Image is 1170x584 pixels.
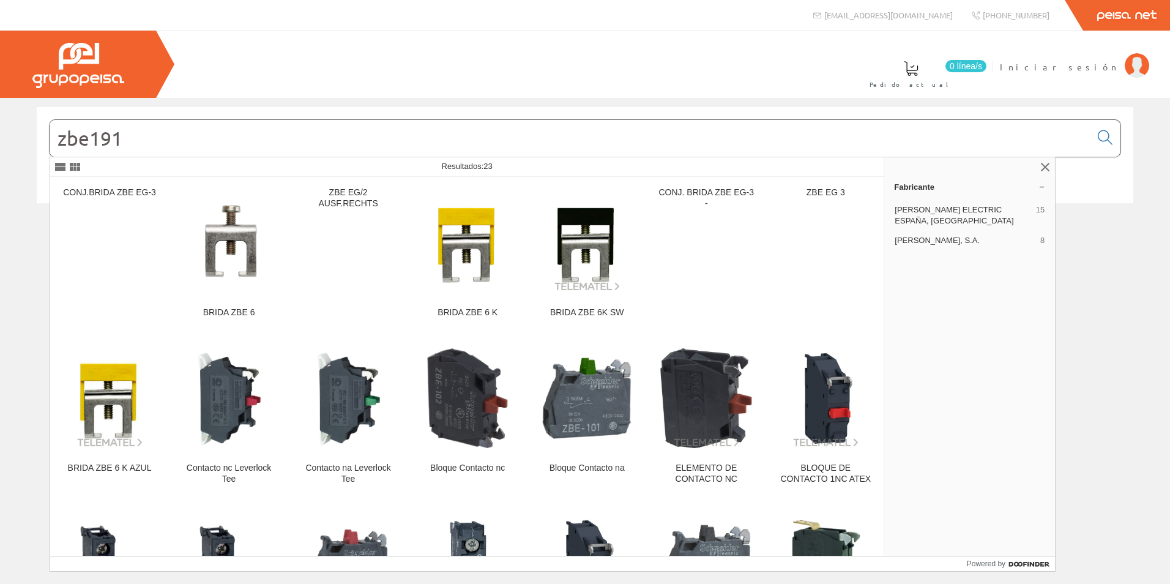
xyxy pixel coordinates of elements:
[179,193,278,292] img: BRIDA ZBE 6
[179,307,278,318] div: BRIDA ZBE 6
[442,162,493,171] span: Resultados:
[537,463,636,474] div: Bloque Contacto na
[895,235,1035,246] span: [PERSON_NAME], S.A.
[647,333,766,499] a: ELEMENTO DE CONTACTO NC ELEMENTO DE CONTACTO NC
[824,10,953,20] span: [EMAIL_ADDRESS][DOMAIN_NAME]
[527,178,646,332] a: BRIDA ZBE 6K SW BRIDA ZBE 6K SW
[408,333,527,499] a: Bloque Contacto nc Bloque Contacto nc
[527,333,646,499] a: Bloque Contacto na Bloque Contacto na
[657,187,756,209] div: CONJ. BRIDA ZBE EG-3 -
[1000,61,1119,73] span: Iniciar sesión
[299,463,398,485] div: Contacto na Leverlock Tee
[37,219,1133,229] div: © Grupo Peisa
[884,177,1055,197] a: Fabricante
[289,178,408,332] a: ZBE EG/2 AUSF.RECHTS
[895,204,1031,226] span: [PERSON_NAME] ELECTRIC ESPAÑA, [GEOGRAPHIC_DATA]
[967,558,1005,569] span: Powered by
[1040,235,1045,246] span: 8
[983,10,1049,20] span: [PHONE_NUMBER]
[1036,204,1045,226] span: 15
[776,187,875,198] div: ZBE EG 3
[1000,51,1149,62] a: Iniciar sesión
[776,348,875,447] img: BLOQUE DE CONTACTO 1NC ATEX
[60,463,159,474] div: BRIDA ZBE 6 K AZUL
[657,463,756,485] div: ELEMENTO DE CONTACTO NC
[766,333,885,499] a: BLOQUE DE CONTACTO 1NC ATEX BLOQUE DE CONTACTO 1NC ATEX
[299,348,398,447] img: Contacto na Leverlock Tee
[647,178,766,332] a: CONJ. BRIDA ZBE EG-3 -
[170,333,288,499] a: Contacto nc Leverlock Tee Contacto nc Leverlock Tee
[60,348,159,447] img: BRIDA ZBE 6 K AZUL
[483,162,492,171] span: 23
[179,463,278,485] div: Contacto nc Leverlock Tee
[408,178,527,332] a: BRIDA ZBE 6 K BRIDA ZBE 6 K
[289,333,408,499] a: Contacto na Leverlock Tee Contacto na Leverlock Tee
[418,193,517,292] img: BRIDA ZBE 6 K
[299,187,398,209] div: ZBE EG/2 AUSF.RECHTS
[537,348,636,447] img: Bloque Contacto na
[170,178,288,332] a: BRIDA ZBE 6 BRIDA ZBE 6
[657,348,756,447] img: ELEMENTO DE CONTACTO NC
[32,43,124,88] img: Grupo Peisa
[50,120,1090,157] input: Buscar...
[776,463,875,485] div: BLOQUE DE CONTACTO 1NC ATEX
[537,307,636,318] div: BRIDA ZBE 6K SW
[179,348,278,447] img: Contacto nc Leverlock Tee
[945,60,986,72] span: 0 línea/s
[60,187,159,198] div: CONJ.BRIDA ZBE EG-3
[870,78,953,91] span: Pedido actual
[418,463,517,474] div: Bloque Contacto nc
[50,178,169,332] a: CONJ.BRIDA ZBE EG-3
[537,193,636,292] img: BRIDA ZBE 6K SW
[967,556,1056,571] a: Powered by
[50,333,169,499] a: BRIDA ZBE 6 K AZUL BRIDA ZBE 6 K AZUL
[766,178,885,332] a: ZBE EG 3
[418,348,517,447] img: Bloque Contacto nc
[418,307,517,318] div: BRIDA ZBE 6 K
